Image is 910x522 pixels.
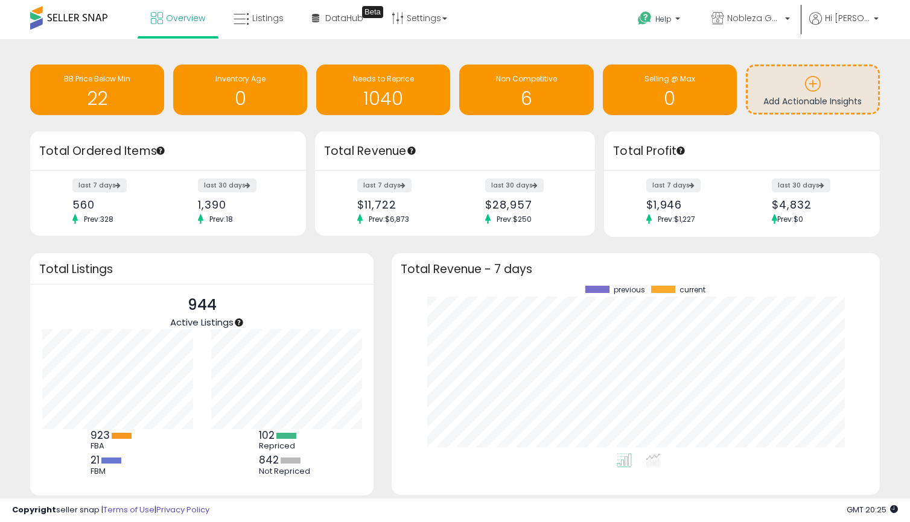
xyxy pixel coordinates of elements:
div: 1,390 [198,198,285,211]
a: Selling @ Max 0 [603,64,737,115]
label: last 30 days [198,178,256,192]
span: Prev: 328 [78,214,119,224]
i: Get Help [637,11,652,26]
div: FBA [91,441,145,451]
span: Non Competitive [496,74,557,84]
h3: Total Revenue [324,143,586,160]
span: Listings [252,12,284,24]
label: last 30 days [485,178,544,192]
span: Active Listings [170,316,234,329]
span: Nobleza Goods [727,12,781,24]
div: $28,957 [485,198,574,211]
a: Hi [PERSON_NAME] [809,12,879,39]
div: $11,722 [357,198,446,211]
div: $1,946 [646,198,733,211]
a: Needs to Reprice 1040 [316,64,450,115]
span: Add Actionable Insights [763,95,862,107]
span: Overview [166,12,205,24]
div: Tooltip anchor [155,145,166,156]
strong: Copyright [12,504,56,515]
h3: Total Listings [39,265,364,274]
div: Tooltip anchor [234,317,244,328]
div: $4,832 [772,198,859,211]
span: current [679,286,705,294]
div: Tooltip anchor [675,145,686,156]
span: Help [655,14,672,24]
a: Inventory Age 0 [173,64,307,115]
a: Add Actionable Insights [748,66,878,113]
label: last 7 days [357,178,412,192]
h1: 6 [465,89,587,108]
h3: Total Profit [613,143,871,160]
a: Terms of Use [103,504,154,515]
span: Needs to Reprice [353,74,414,84]
div: Tooltip anchor [362,6,383,18]
span: Prev: $6,873 [363,214,415,224]
span: previous [614,286,645,294]
div: FBM [91,467,145,476]
span: 2025-09-16 20:25 GMT [847,504,898,515]
span: Prev: $1,227 [652,214,701,224]
span: Selling @ Max [644,74,695,84]
div: Not Repriced [259,467,313,476]
p: 944 [170,294,234,316]
div: Tooltip anchor [406,145,417,156]
h3: Total Ordered Items [39,143,297,160]
label: last 30 days [772,178,830,192]
span: DataHub [325,12,363,24]
span: Hi [PERSON_NAME] [825,12,870,24]
b: 102 [259,428,275,442]
a: Non Competitive 6 [459,64,593,115]
h1: 1040 [322,89,444,108]
label: last 7 days [72,178,127,192]
span: Prev: $250 [491,214,538,224]
div: seller snap | | [12,505,209,516]
div: Repriced [259,441,313,451]
h3: Total Revenue - 7 days [401,265,871,274]
span: Prev: $0 [777,214,803,224]
a: Help [628,2,692,39]
b: 842 [259,453,279,467]
b: 923 [91,428,110,442]
span: BB Price Below Min [64,74,130,84]
a: BB Price Below Min 22 [30,64,164,115]
h1: 22 [36,89,158,108]
span: Prev: 18 [203,214,239,224]
h1: 0 [609,89,731,108]
a: Privacy Policy [156,504,209,515]
div: 560 [72,198,159,211]
h1: 0 [179,89,301,108]
label: last 7 days [646,178,701,192]
b: 21 [91,453,100,467]
span: Inventory Age [215,74,266,84]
